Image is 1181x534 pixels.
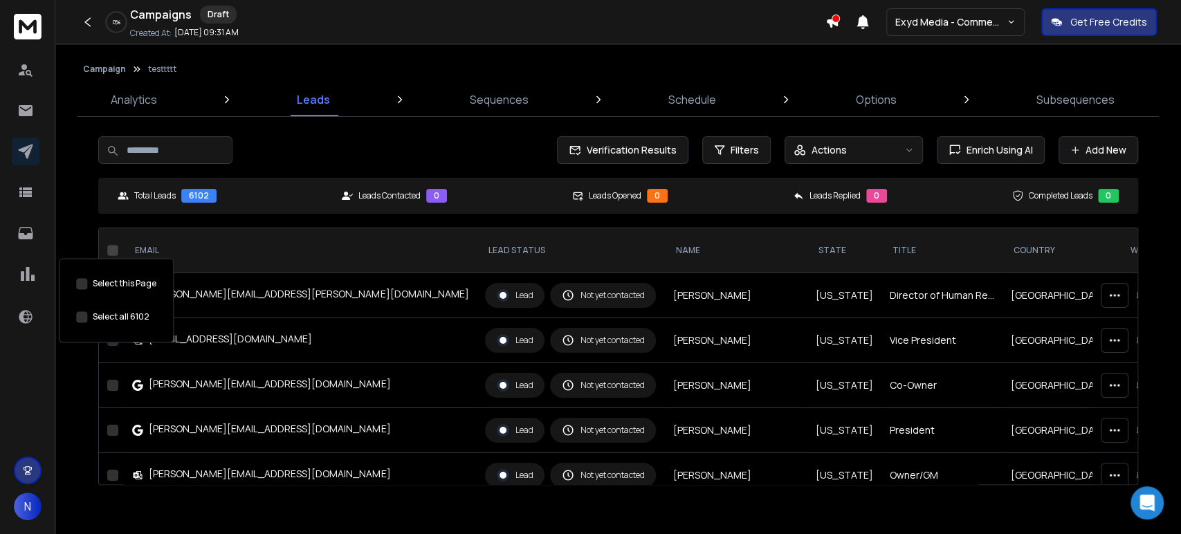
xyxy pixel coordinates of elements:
p: Leads Opened [589,190,641,201]
label: Select all 6102 [93,311,149,322]
a: Subsequences [1028,83,1123,116]
button: N [14,492,42,520]
td: Co-Owner [881,363,1002,408]
p: [DATE] 09:31 AM [174,27,239,38]
div: Not yet contacted [562,379,644,392]
p: Subsequences [1036,91,1115,108]
p: Sequences [470,91,529,108]
div: [PERSON_NAME][EMAIL_ADDRESS][DOMAIN_NAME] [149,467,390,481]
button: Verification Results [557,136,688,164]
p: testtttt [148,64,176,75]
p: Leads Contacted [358,190,421,201]
td: President [881,408,1002,453]
td: [US_STATE] [807,318,881,363]
div: Lead [497,334,533,347]
div: [EMAIL_ADDRESS][DOMAIN_NAME] [149,332,312,346]
a: Sequences [461,83,537,116]
div: Lead [497,379,533,392]
td: Owner/GM [881,453,1002,498]
p: Total Leads [134,190,176,201]
p: Options [856,91,897,108]
div: 0 [1098,189,1119,203]
td: [PERSON_NAME] [664,318,807,363]
td: [GEOGRAPHIC_DATA] [1002,273,1119,318]
p: Actions [812,143,847,157]
span: Filters [731,143,759,157]
td: [GEOGRAPHIC_DATA] [1002,363,1119,408]
td: [US_STATE] [807,453,881,498]
p: Exyd Media - Commercial Cleaning [895,15,1007,29]
div: Lead [497,469,533,481]
div: Not yet contacted [562,469,644,481]
button: Add New [1059,136,1138,164]
p: Completed Leads [1029,190,1092,201]
div: 0 [647,189,668,203]
button: Filters [702,136,771,164]
td: [US_STATE] [807,408,881,453]
td: [PERSON_NAME] [664,363,807,408]
td: [US_STATE] [807,363,881,408]
td: [PERSON_NAME] [664,408,807,453]
th: NAME [664,228,807,273]
div: [PERSON_NAME][EMAIL_ADDRESS][DOMAIN_NAME] [149,422,390,436]
td: [PERSON_NAME] [664,453,807,498]
td: [GEOGRAPHIC_DATA] [1002,453,1119,498]
div: Lead [497,289,533,302]
div: Not yet contacted [562,424,644,436]
td: [GEOGRAPHIC_DATA] [1002,318,1119,363]
div: Draft [200,6,237,24]
div: [PERSON_NAME][EMAIL_ADDRESS][PERSON_NAME][DOMAIN_NAME] [149,287,468,301]
button: Campaign [83,64,126,75]
label: Select this Page [93,278,156,289]
th: State [807,228,881,273]
p: Leads [297,91,330,108]
th: EMAIL [124,228,477,273]
td: [US_STATE] [807,273,881,318]
div: [PERSON_NAME][EMAIL_ADDRESS][DOMAIN_NAME] [149,377,390,391]
td: Vice President [881,318,1002,363]
p: 0 % [113,18,120,26]
span: Enrich Using AI [961,143,1033,157]
button: Get Free Credits [1041,8,1157,36]
td: [PERSON_NAME] [664,273,807,318]
span: Verification Results [581,143,677,157]
td: Director of Human Resources [881,273,1002,318]
a: Schedule [660,83,724,116]
div: 0 [426,189,447,203]
td: [GEOGRAPHIC_DATA] [1002,408,1119,453]
p: Analytics [111,91,157,108]
div: 0 [866,189,887,203]
div: Lead [497,424,533,436]
th: LEAD STATUS [477,228,664,273]
p: Get Free Credits [1070,15,1147,29]
h1: Campaigns [130,6,192,23]
p: Schedule [668,91,716,108]
button: Enrich Using AI [937,136,1045,164]
a: Options [848,83,905,116]
p: Created At: [130,28,172,39]
p: Leads Replied [809,190,861,201]
a: Leads [289,83,338,116]
div: 6102 [181,189,217,203]
div: Not yet contacted [562,289,644,302]
th: Country [1002,228,1119,273]
a: Analytics [102,83,165,116]
div: Not yet contacted [562,334,644,347]
div: Open Intercom Messenger [1130,486,1164,519]
th: title [881,228,1002,273]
